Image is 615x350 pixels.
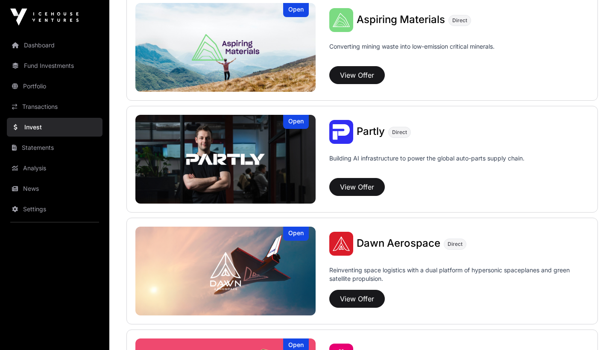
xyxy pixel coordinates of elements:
[135,115,316,204] img: Partly
[329,42,495,63] p: Converting mining waste into low-emission critical minerals.
[7,97,102,116] a: Transactions
[135,3,316,92] a: Aspiring MaterialsOpen
[392,129,407,136] span: Direct
[357,13,445,26] span: Aspiring Materials
[7,179,102,198] a: News
[283,3,309,17] div: Open
[135,3,316,92] img: Aspiring Materials
[357,126,385,137] a: Partly
[572,309,615,350] div: Widget de chat
[329,66,385,84] button: View Offer
[7,36,102,55] a: Dashboard
[329,178,385,196] button: View Offer
[10,9,79,26] img: Icehouse Ventures Logo
[357,238,440,249] a: Dawn Aerospace
[329,266,589,286] p: Reinventing space logistics with a dual platform of hypersonic spaceplanes and green satellite pr...
[448,241,463,248] span: Direct
[135,115,316,204] a: PartlyOpen
[283,227,309,241] div: Open
[357,237,440,249] span: Dawn Aerospace
[135,227,316,315] a: Dawn AerospaceOpen
[283,115,309,129] div: Open
[329,290,385,308] button: View Offer
[7,159,102,178] a: Analysis
[135,227,316,315] img: Dawn Aerospace
[357,125,385,137] span: Partly
[329,154,524,175] p: Building AI infrastructure to power the global auto-parts supply chain.
[572,309,615,350] iframe: Chat Widget
[7,56,102,75] a: Fund Investments
[7,138,102,157] a: Statements
[329,120,353,144] img: Partly
[329,232,353,256] img: Dawn Aerospace
[7,118,102,137] a: Invest
[357,15,445,26] a: Aspiring Materials
[329,8,353,32] img: Aspiring Materials
[7,200,102,219] a: Settings
[452,17,467,24] span: Direct
[7,77,102,96] a: Portfolio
